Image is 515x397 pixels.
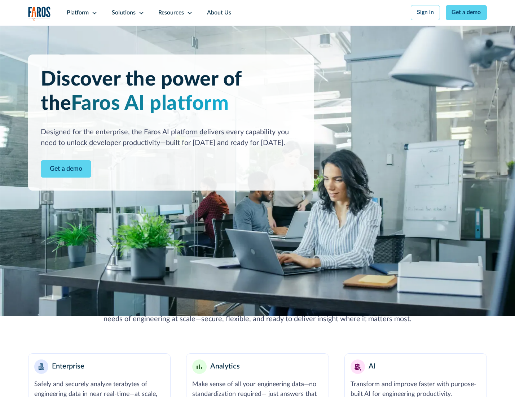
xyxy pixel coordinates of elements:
[197,365,202,369] img: Minimalist bar chart analytics icon
[369,361,376,372] div: AI
[41,160,91,178] a: Contact Modal
[41,127,301,149] div: Designed for the enterprise, the Faros AI platform delivers every capability you need to unlock d...
[67,9,89,17] div: Platform
[28,6,51,21] img: Logo of the analytics and reporting company Faros.
[352,361,363,372] img: AI robot or assistant icon
[39,363,44,370] img: Enterprise building blocks or structure icon
[28,6,51,21] a: home
[411,5,440,20] a: Sign in
[52,361,84,372] div: Enterprise
[210,361,240,372] div: Analytics
[71,93,229,114] span: Faros AI platform
[158,9,184,17] div: Resources
[446,5,487,20] a: Get a demo
[112,9,136,17] div: Solutions
[41,67,301,116] h1: Discover the power of the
